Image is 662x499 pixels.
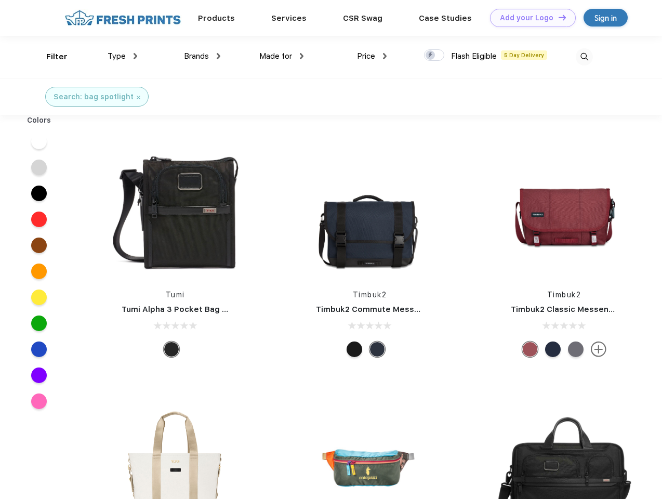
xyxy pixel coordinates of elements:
div: Eco Collegiate Red [522,342,538,357]
a: Tumi Alpha 3 Pocket Bag Small [122,305,243,314]
a: Timbuk2 [353,291,387,299]
div: Eco Army Pop [568,342,584,357]
div: Sign in [594,12,617,24]
div: Eco Black [347,342,362,357]
img: dropdown.png [134,53,137,59]
img: func=resize&h=266 [495,141,633,279]
a: Sign in [584,9,628,27]
img: filter_cancel.svg [137,96,140,99]
img: dropdown.png [217,53,220,59]
a: Products [198,14,235,23]
span: Type [108,51,126,61]
div: Colors [19,115,59,126]
span: Flash Eligible [451,51,497,61]
img: desktop_search.svg [576,48,593,65]
div: Add your Logo [500,14,553,22]
span: Made for [259,51,292,61]
div: Filter [46,51,68,63]
a: Timbuk2 [547,291,581,299]
span: 5 Day Delivery [501,50,547,60]
span: Price [357,51,375,61]
img: dropdown.png [300,53,303,59]
a: Tumi [166,291,185,299]
img: dropdown.png [383,53,387,59]
img: func=resize&h=266 [300,141,439,279]
img: func=resize&h=266 [106,141,244,279]
img: more.svg [591,342,606,357]
a: Timbuk2 Classic Messenger Bag [511,305,640,314]
span: Brands [184,51,209,61]
a: Timbuk2 Commute Messenger Bag [316,305,455,314]
img: fo%20logo%202.webp [62,9,184,27]
img: DT [559,15,566,20]
div: Black [164,342,179,357]
div: Search: bag spotlight [54,91,134,102]
div: Eco Nautical [369,342,385,357]
div: Eco Nautical [545,342,561,357]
